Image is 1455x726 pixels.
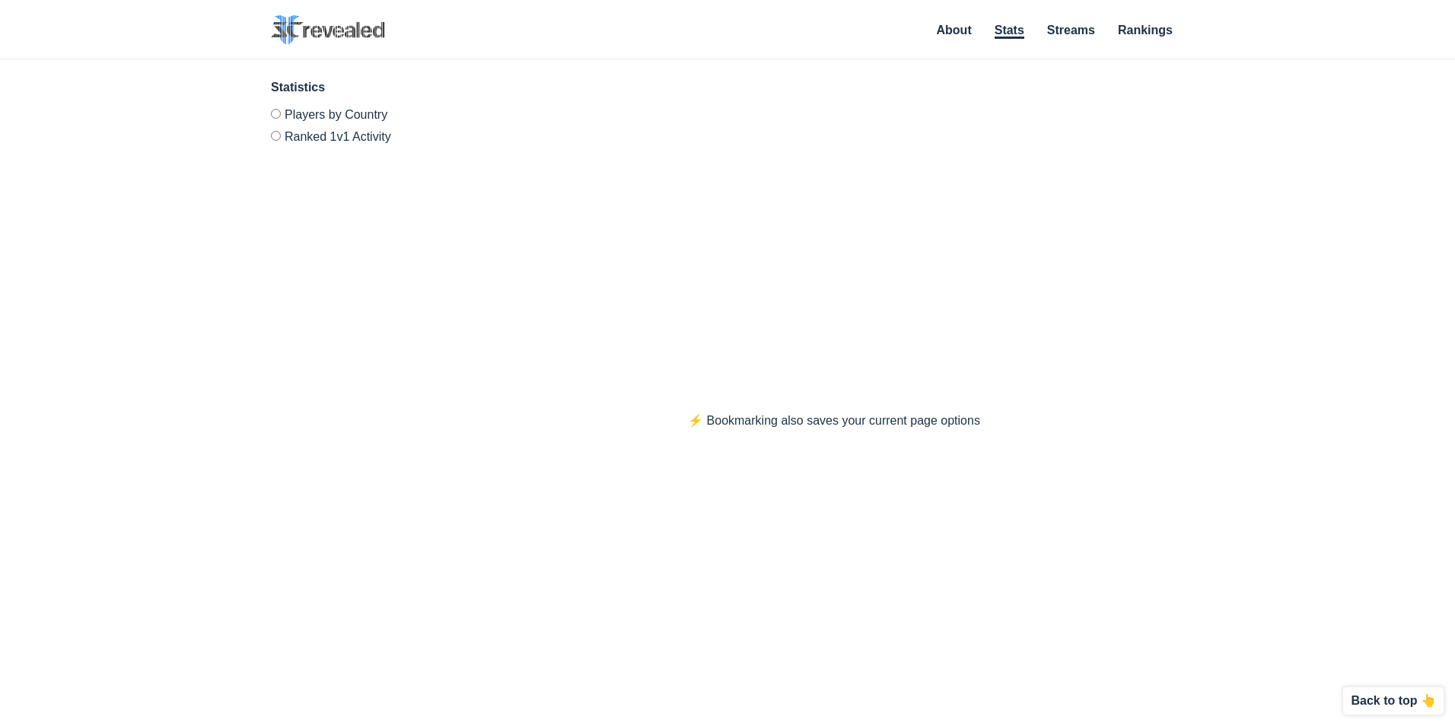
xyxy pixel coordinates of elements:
[271,109,281,119] input: Players by Country
[937,24,972,37] a: About
[271,15,385,45] img: SC2 Revealed
[271,125,454,143] label: Ranked 1v1 Activity
[271,78,454,97] h3: Statistics
[1118,24,1173,37] a: Rankings
[271,131,281,141] input: Ranked 1v1 Activity
[271,109,454,125] label: Players by Country
[995,24,1024,39] a: Stats
[1047,24,1095,37] a: Streams
[657,412,1011,430] p: ⚡️ Bookmarking also saves your current page options
[1351,695,1436,707] p: Back to top 👆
